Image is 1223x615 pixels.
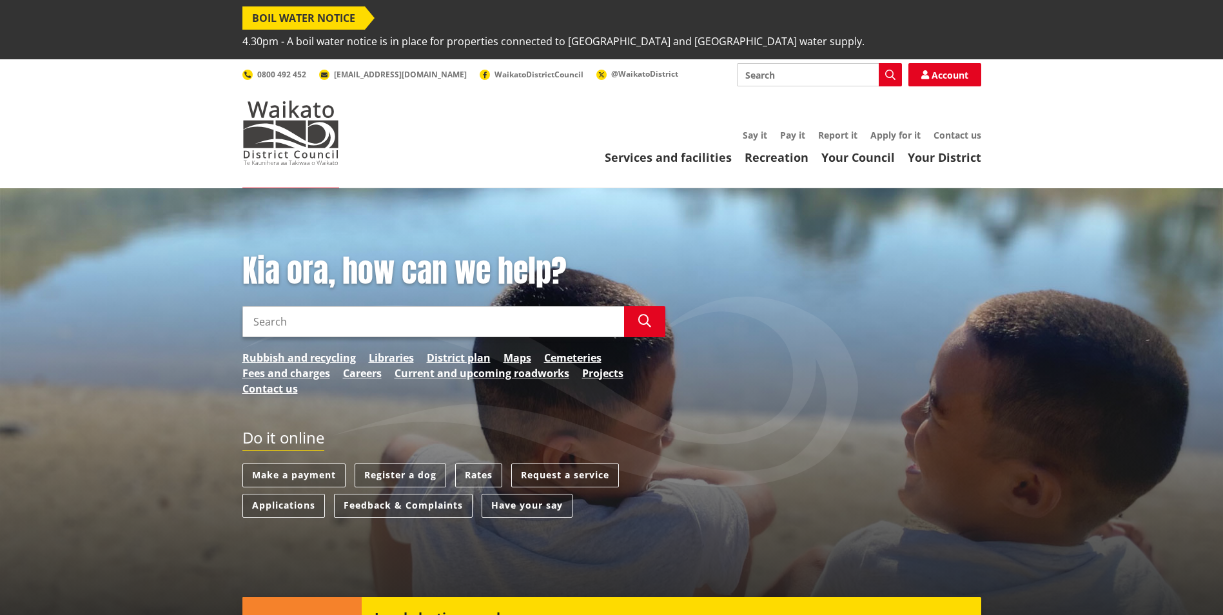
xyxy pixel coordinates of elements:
[242,366,330,381] a: Fees and charges
[242,69,306,80] a: 0800 492 452
[870,129,921,141] a: Apply for it
[242,6,365,30] span: BOIL WATER NOTICE
[743,129,767,141] a: Say it
[480,69,583,80] a: WaikatoDistrictCouncil
[334,494,473,518] a: Feedback & Complaints
[455,464,502,487] a: Rates
[334,69,467,80] span: [EMAIL_ADDRESS][DOMAIN_NAME]
[934,129,981,141] a: Contact us
[544,350,602,366] a: Cemeteries
[504,350,531,366] a: Maps
[242,306,624,337] input: Search input
[482,494,572,518] a: Have your say
[908,150,981,165] a: Your District
[582,366,623,381] a: Projects
[596,68,678,79] a: @WaikatoDistrict
[319,69,467,80] a: [EMAIL_ADDRESS][DOMAIN_NAME]
[242,253,665,290] h1: Kia ora, how can we help?
[355,464,446,487] a: Register a dog
[511,464,619,487] a: Request a service
[242,494,325,518] a: Applications
[257,69,306,80] span: 0800 492 452
[242,429,324,451] h2: Do it online
[494,69,583,80] span: WaikatoDistrictCouncil
[427,350,491,366] a: District plan
[242,381,298,396] a: Contact us
[242,464,346,487] a: Make a payment
[611,68,678,79] span: @WaikatoDistrict
[745,150,808,165] a: Recreation
[821,150,895,165] a: Your Council
[343,366,382,381] a: Careers
[605,150,732,165] a: Services and facilities
[242,101,339,165] img: Waikato District Council - Te Kaunihera aa Takiwaa o Waikato
[737,63,902,86] input: Search input
[818,129,857,141] a: Report it
[908,63,981,86] a: Account
[395,366,569,381] a: Current and upcoming roadworks
[242,350,356,366] a: Rubbish and recycling
[780,129,805,141] a: Pay it
[242,30,865,53] span: 4.30pm - A boil water notice is in place for properties connected to [GEOGRAPHIC_DATA] and [GEOGR...
[369,350,414,366] a: Libraries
